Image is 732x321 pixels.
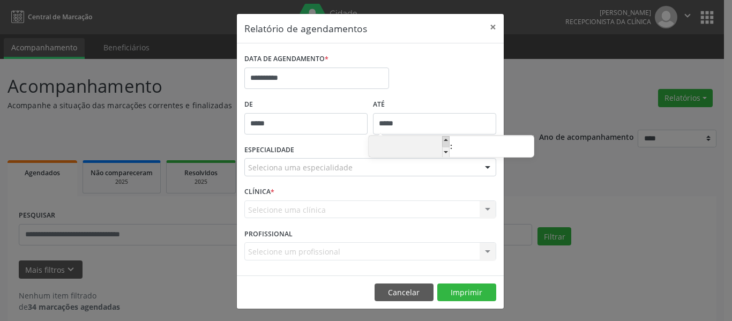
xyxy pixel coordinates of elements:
[248,162,353,173] span: Seleciona uma especialidade
[244,184,274,200] label: CLÍNICA
[244,51,328,68] label: DATA DE AGENDAMENTO
[450,136,453,157] span: :
[375,283,434,302] button: Cancelar
[244,226,293,242] label: PROFISSIONAL
[437,283,496,302] button: Imprimir
[244,142,294,159] label: ESPECIALIDADE
[244,96,368,113] label: De
[453,137,534,158] input: Minute
[244,21,367,35] h5: Relatório de agendamentos
[482,14,504,40] button: Close
[373,96,496,113] label: ATÉ
[369,137,450,158] input: Hour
